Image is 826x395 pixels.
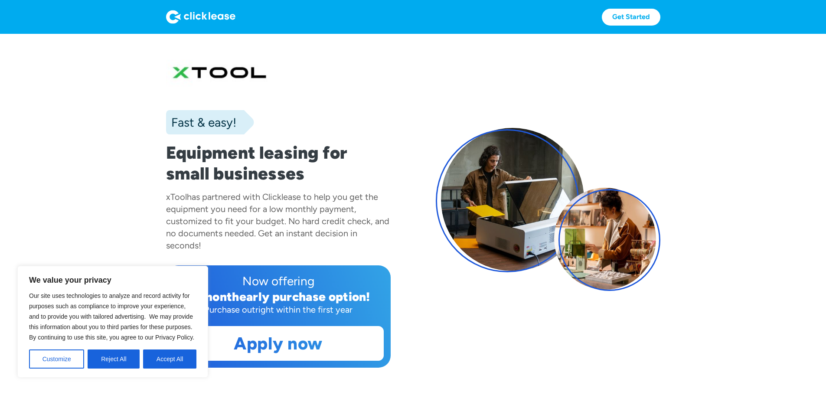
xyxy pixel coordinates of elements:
div: Now offering [173,272,384,290]
div: xTool [166,192,187,202]
a: Get Started [602,9,660,26]
div: 12 month [186,289,239,304]
span: Our site uses technologies to analyze and record activity for purposes such as compliance to impr... [29,292,194,341]
div: early purchase option! [239,289,370,304]
img: Logo [166,10,235,24]
div: Fast & easy! [166,114,236,131]
div: Purchase outright within the first year [173,304,384,316]
a: Apply now [173,326,383,360]
h1: Equipment leasing for small businesses [166,142,391,184]
button: Accept All [143,349,196,369]
button: Customize [29,349,84,369]
p: We value your privacy [29,275,196,285]
div: has partnered with Clicklease to help you get the equipment you need for a low monthly payment, c... [166,192,389,251]
button: Reject All [88,349,140,369]
div: We value your privacy [17,266,208,378]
